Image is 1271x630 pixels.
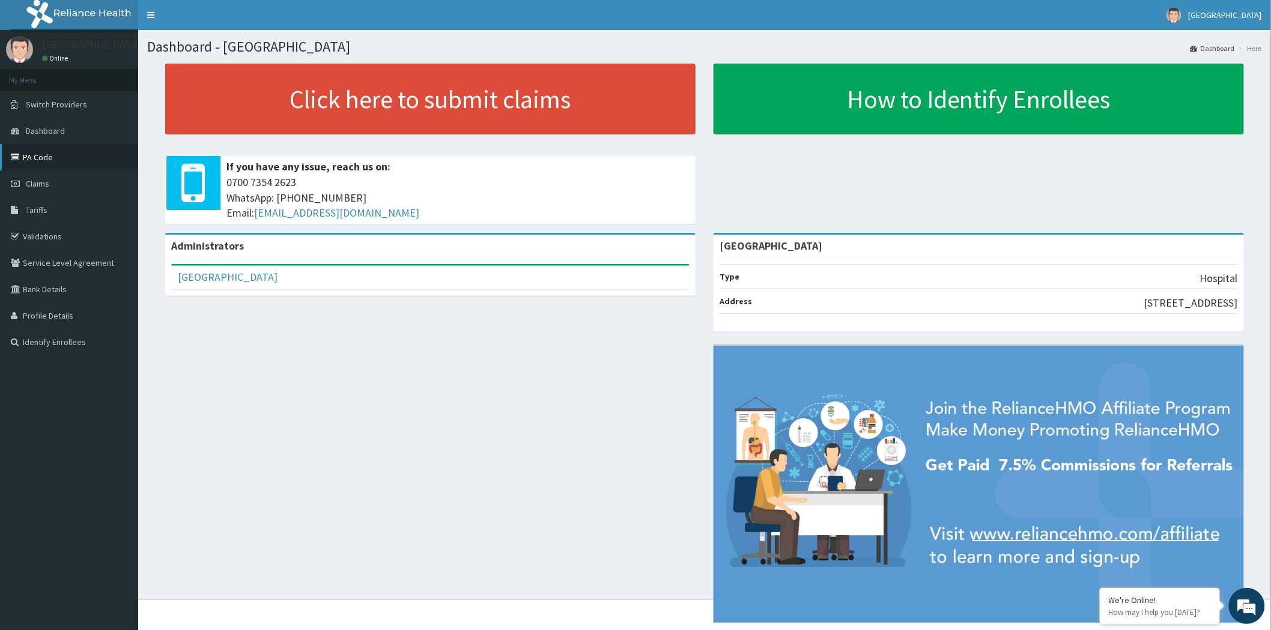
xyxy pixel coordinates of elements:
[714,346,1244,623] img: provider-team-banner.png
[6,36,33,63] img: User Image
[1200,271,1238,286] p: Hospital
[26,205,47,215] span: Tariffs
[26,99,87,110] span: Switch Providers
[42,39,141,50] p: [GEOGRAPHIC_DATA]
[1191,43,1235,53] a: Dashboard
[1144,295,1238,311] p: [STREET_ADDRESS]
[720,271,739,282] b: Type
[226,175,690,221] span: 0700 7354 2623 WhatsApp: [PHONE_NUMBER] Email:
[178,270,278,284] a: [GEOGRAPHIC_DATA]
[1109,607,1211,617] p: How may I help you today?
[1236,43,1262,53] li: Here
[42,54,71,62] a: Online
[1189,10,1262,20] span: [GEOGRAPHIC_DATA]
[254,206,419,220] a: [EMAIL_ADDRESS][DOMAIN_NAME]
[26,125,65,136] span: Dashboard
[147,39,1262,55] h1: Dashboard - [GEOGRAPHIC_DATA]
[171,239,244,253] b: Administrators
[165,64,696,134] a: Click here to submit claims
[226,160,390,173] b: If you have any issue, reach us on:
[1109,595,1211,605] div: We're Online!
[714,64,1244,134] a: How to Identify Enrollees
[720,296,752,307] b: Address
[26,178,49,189] span: Claims
[720,239,822,253] strong: [GEOGRAPHIC_DATA]
[1166,8,1182,23] img: User Image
